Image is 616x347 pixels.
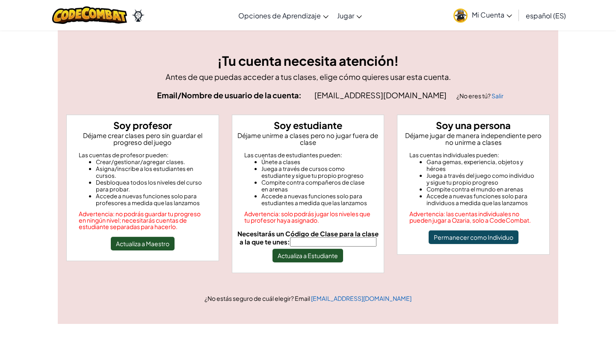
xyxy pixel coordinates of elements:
li: Compite contra el mundo en arenas [426,186,537,193]
a: Mi Cuenta [449,2,516,29]
li: Juega a través de cursos como estudiante y sigue tu propio progreso [261,165,372,179]
a: Jugar [333,4,366,27]
span: ¿No estás seguro de cuál elegir? Email [204,294,311,302]
strong: Soy profesor [113,119,172,131]
a: español (ES) [521,4,570,27]
input: Necesitarás un Código de Clase para la clase a la que te unes: [290,237,376,247]
strong: Email/Nombre de usuario de la cuenta: [157,90,302,100]
span: Opciones de Aprendizaje [238,11,321,20]
div: Las cuentas de estudiantes pueden: [244,152,372,159]
img: avatar [453,9,468,23]
li: Compite contra compañeros de clase en arenas [261,179,372,193]
span: [EMAIL_ADDRESS][DOMAIN_NAME] [314,90,448,100]
span: Mi Cuenta [472,10,512,19]
h3: ¡Tu cuenta necesita atención! [66,51,550,71]
li: Asigna/inscribe a los estudiantes en cursos. [96,165,207,179]
img: CodeCombat logo [52,6,127,24]
span: Necesitarás un Código de Clase para la clase a la que te unes: [237,229,379,246]
span: Jugar [337,11,354,20]
div: Advertencia: las cuentas individuales no pueden jugar a Ozaria, solo a CodeCombat. [409,211,537,223]
button: Actualiza a Estudiante [272,249,343,262]
a: [EMAIL_ADDRESS][DOMAIN_NAME] [311,294,412,302]
strong: Soy una persona [436,119,511,131]
li: Accede a nuevas funciones solo para individuos a medida que las lanzamos [426,193,537,206]
li: Desbloquea todos los niveles del curso para probar. [96,179,207,193]
div: Advertencia: no podrás guardar tu progreso en ningún nivel; necesitarás cuentas de estudiante sep... [79,211,207,230]
li: Crear/gestionar/agregar clases. [96,159,207,165]
div: Las cuentas de profesor pueden: [79,152,207,159]
span: español (ES) [526,11,566,20]
p: Antes de que puedas acceder a tus clases, elige cómo quieres usar esta cuenta. [66,71,550,83]
li: Gana gemas, experiencia, objetos y héroes [426,159,537,172]
a: Opciones de Aprendizaje [234,4,333,27]
a: Salir [492,92,503,100]
button: Permanecer como Individuo [429,230,518,244]
li: Únete a clases [261,159,372,165]
span: ¿No eres tú? [456,92,492,100]
div: Advertencia: solo podrás jugar los niveles que tu profesor haya asignado. [244,211,372,223]
li: Accede a nuevas funciones solo para estudiantes a medida que las lanzamos [261,193,372,206]
strong: Soy estudiante [274,119,342,131]
div: Las cuentas individuales pueden: [409,152,537,159]
p: Déjame crear clases pero sin guardar el progreso del juego [70,132,215,146]
li: Juega a través del juego como individuo y sigue tu propio progreso [426,172,537,186]
p: Déjame unirme a clases pero no jugar fuera de clase [236,132,381,146]
img: Ozaria [131,9,145,22]
li: Accede a nuevas funciones solo para profesores a medida que las lanzamos [96,193,207,206]
button: Actualiza a Maestro [111,237,175,250]
p: Déjame jugar de manera independiente pero no unirme a clases [401,132,546,146]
